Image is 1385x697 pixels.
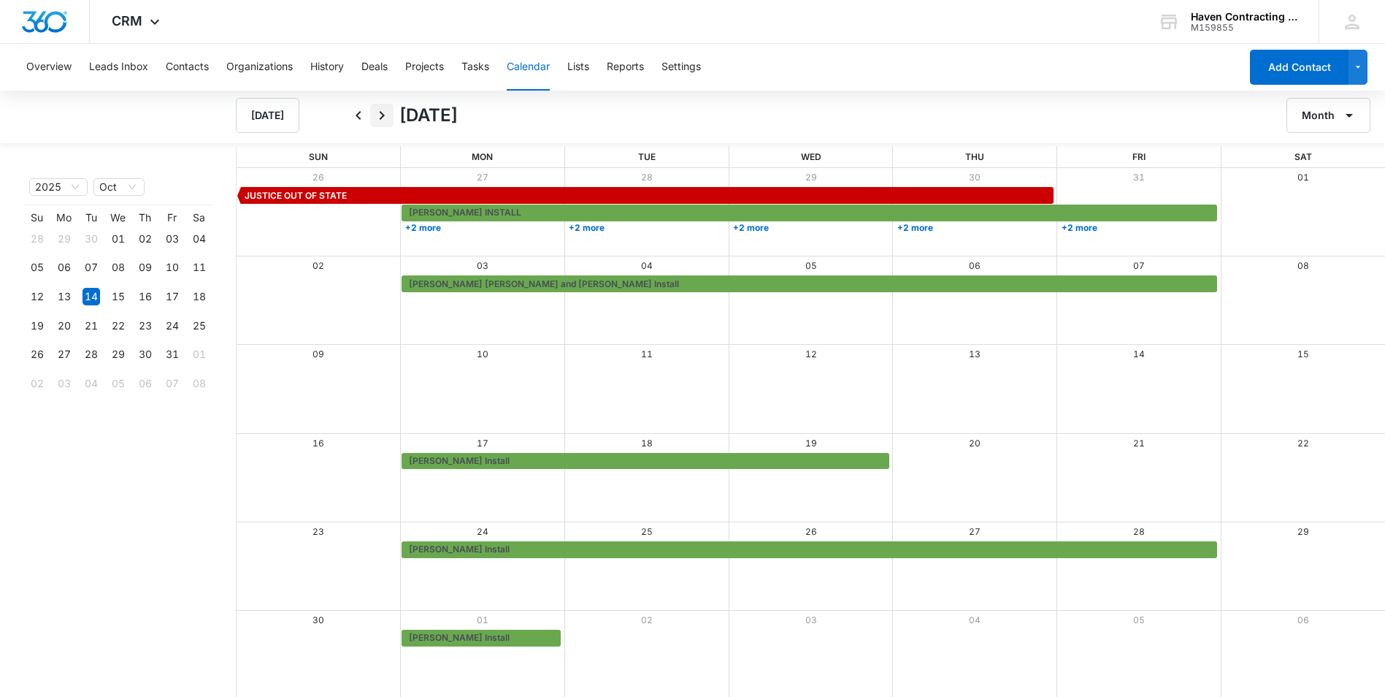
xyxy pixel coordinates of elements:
[83,375,100,392] div: 04
[158,211,185,224] th: Fr
[801,151,821,162] span: Wed
[137,375,154,392] div: 06
[310,44,344,91] button: History
[28,375,46,392] div: 02
[28,346,46,363] div: 26
[137,346,154,363] div: 30
[104,311,131,340] td: 2025-10-22
[1133,438,1145,449] a: 21
[50,224,77,254] td: 2025-09-29
[565,222,725,233] a: +2 more
[158,311,185,340] td: 2025-10-24
[158,340,185,370] td: 2025-10-31
[405,543,1214,556] div: Rugel Install
[969,172,981,183] a: 30
[641,438,653,449] a: 18
[1286,98,1370,133] button: Month
[164,375,181,392] div: 07
[312,526,324,537] a: 23
[969,438,981,449] a: 20
[137,230,154,248] div: 02
[77,224,104,254] td: 2025-09-30
[729,222,889,233] a: +2 more
[567,44,589,91] button: Lists
[805,526,817,537] a: 26
[226,44,293,91] button: Organizations
[50,254,77,283] td: 2025-10-06
[77,369,104,398] td: 2025-11-04
[641,172,653,183] a: 28
[477,172,488,183] a: 27
[23,224,50,254] td: 2025-09-28
[191,259,208,276] div: 11
[104,340,131,370] td: 2025-10-29
[805,348,817,359] a: 12
[409,543,510,556] span: [PERSON_NAME] Install
[110,317,127,335] div: 22
[661,44,701,91] button: Settings
[1133,526,1145,537] a: 28
[1250,50,1348,85] button: Add Contact
[35,179,82,195] span: 2025
[477,526,488,537] a: 24
[50,311,77,340] td: 2025-10-20
[1297,348,1309,359] a: 15
[405,278,1214,291] div: Mary Ellen and Steve Wood Install
[164,346,181,363] div: 31
[185,282,212,311] td: 2025-10-18
[191,317,208,335] div: 25
[965,151,984,162] span: Thu
[131,369,158,398] td: 2025-11-06
[191,230,208,248] div: 04
[477,438,488,449] a: 17
[83,288,100,305] div: 14
[164,230,181,248] div: 03
[137,317,154,335] div: 23
[1297,260,1309,271] a: 08
[245,189,347,202] span: JUSTICE OUT OF STATE
[131,340,158,370] td: 2025-10-30
[164,288,181,305] div: 17
[55,230,73,248] div: 29
[112,13,142,28] span: CRM
[50,369,77,398] td: 2025-11-03
[158,224,185,254] td: 2025-10-03
[1133,614,1145,625] a: 05
[166,44,209,91] button: Contacts
[1133,260,1145,271] a: 07
[969,526,981,537] a: 27
[26,44,72,91] button: Overview
[185,224,212,254] td: 2025-10-04
[55,317,73,335] div: 20
[1297,438,1309,449] a: 22
[28,317,46,335] div: 19
[361,44,388,91] button: Deals
[1058,222,1218,233] a: +2 more
[461,44,489,91] button: Tasks
[137,288,154,305] div: 16
[50,340,77,370] td: 2025-10-27
[158,369,185,398] td: 2025-11-07
[23,340,50,370] td: 2025-10-26
[77,340,104,370] td: 2025-10-28
[805,614,817,625] a: 03
[28,288,46,305] div: 12
[158,282,185,311] td: 2025-10-17
[131,254,158,283] td: 2025-10-09
[28,259,46,276] div: 05
[405,631,558,644] div: Lutter Install
[370,104,394,127] button: Next
[1191,11,1297,23] div: account name
[77,254,104,283] td: 2025-10-07
[969,260,981,271] a: 06
[131,211,158,224] th: Th
[83,317,100,335] div: 21
[83,259,100,276] div: 07
[641,614,653,625] a: 02
[641,526,653,537] a: 25
[137,259,154,276] div: 09
[110,346,127,363] div: 29
[1132,151,1146,162] span: Fri
[164,259,181,276] div: 10
[104,211,131,224] th: We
